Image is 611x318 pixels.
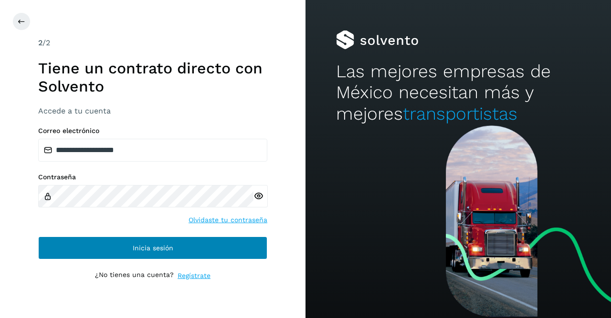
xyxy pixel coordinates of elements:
[95,271,174,281] p: ¿No tienes una cuenta?
[336,61,580,124] h2: Las mejores empresas de México necesitan más y mejores
[38,37,267,49] div: /2
[38,59,267,96] h1: Tiene un contrato directo con Solvento
[38,127,267,135] label: Correo electrónico
[38,106,267,115] h3: Accede a tu cuenta
[38,236,267,259] button: Inicia sesión
[38,173,267,181] label: Contraseña
[133,245,173,251] span: Inicia sesión
[403,103,517,124] span: transportistas
[189,215,267,225] a: Olvidaste tu contraseña
[178,271,211,281] a: Regístrate
[38,38,42,47] span: 2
